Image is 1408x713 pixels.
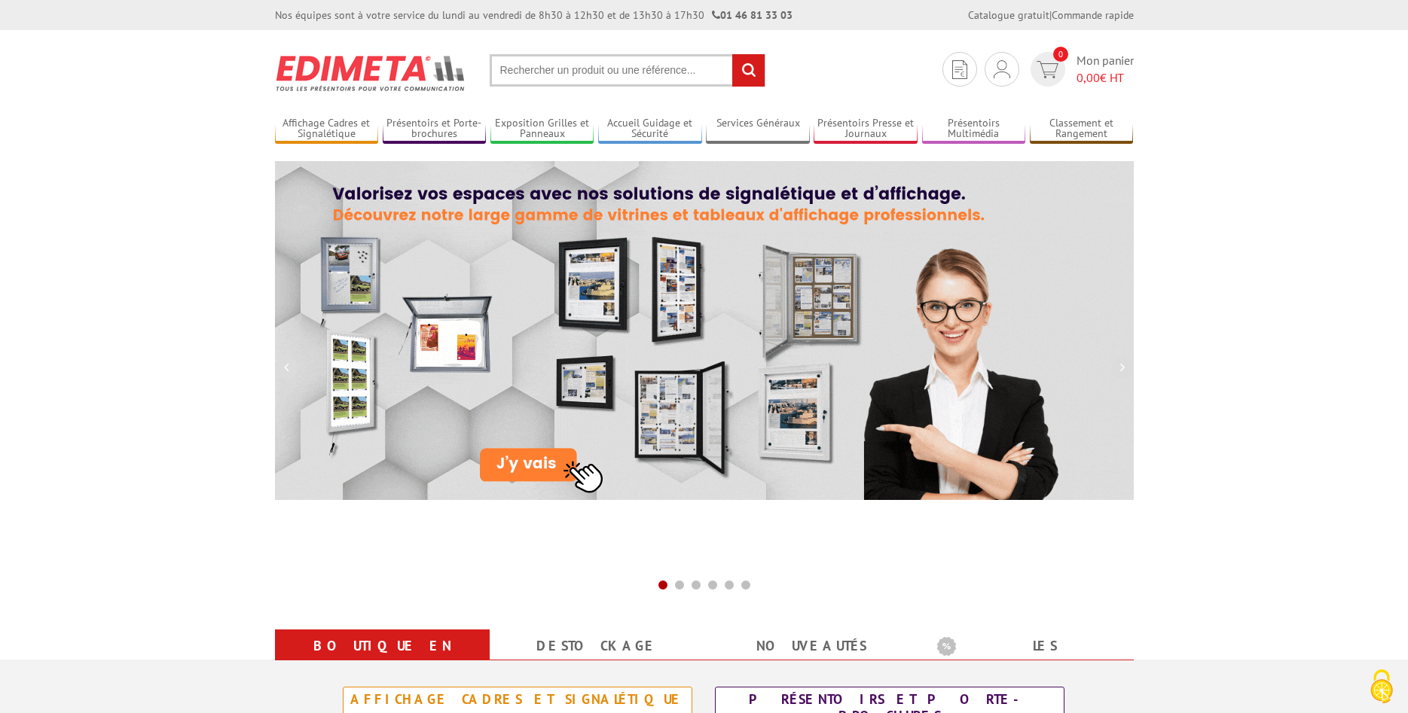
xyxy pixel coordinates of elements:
[922,117,1026,142] a: Présentoirs Multimédia
[275,117,379,142] a: Affichage Cadres et Signalétique
[968,8,1134,23] div: |
[275,8,793,23] div: Nos équipes sont à votre service du lundi au vendredi de 8h30 à 12h30 et de 13h30 à 17h30
[994,60,1010,78] img: devis rapide
[722,632,901,660] a: nouveautés
[1053,47,1068,62] span: 0
[598,117,702,142] a: Accueil Guidage et Sécurité
[490,54,765,87] input: Rechercher un produit ou une référence...
[1355,662,1408,713] button: Cookies (fenêtre modale)
[1363,668,1400,705] img: Cookies (fenêtre modale)
[1027,52,1134,87] a: devis rapide 0 Mon panier 0,00€ HT
[732,54,765,87] input: rechercher
[508,632,686,660] a: Destockage
[1030,117,1134,142] a: Classement et Rangement
[712,8,793,22] strong: 01 46 81 33 03
[937,632,1125,663] b: Les promotions
[275,45,467,101] img: Présentoir, panneau, stand - Edimeta - PLV, affichage, mobilier bureau, entreprise
[347,691,688,708] div: Affichage Cadres et Signalétique
[1077,69,1134,87] span: € HT
[293,632,472,687] a: Boutique en ligne
[1037,61,1058,78] img: devis rapide
[1052,8,1134,22] a: Commande rapide
[814,117,918,142] a: Présentoirs Presse et Journaux
[1077,52,1134,87] span: Mon panier
[706,117,810,142] a: Services Généraux
[383,117,487,142] a: Présentoirs et Porte-brochures
[968,8,1049,22] a: Catalogue gratuit
[937,632,1116,687] a: Les promotions
[490,117,594,142] a: Exposition Grilles et Panneaux
[1077,70,1100,85] span: 0,00
[952,60,967,79] img: devis rapide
